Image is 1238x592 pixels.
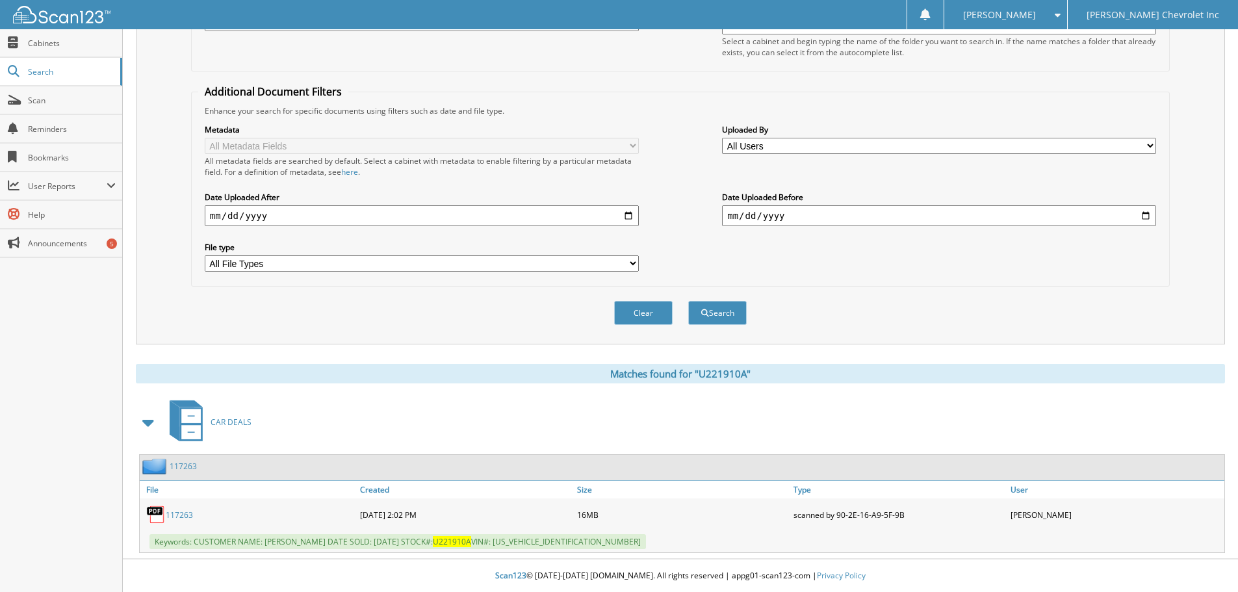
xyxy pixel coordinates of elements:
[722,192,1156,203] label: Date Uploaded Before
[688,301,747,325] button: Search
[790,481,1007,498] a: Type
[166,509,193,521] a: 117263
[963,11,1036,19] span: [PERSON_NAME]
[205,192,639,203] label: Date Uploaded After
[205,205,639,226] input: start
[140,481,357,498] a: File
[1007,502,1224,528] div: [PERSON_NAME]
[149,534,646,549] span: Keywords: CUSTOMER NAME: [PERSON_NAME] DATE SOLD: [DATE] STOCK#: VIN#: [US_VEHICLE_IDENTIFICATION...
[13,6,110,23] img: scan123-logo-white.svg
[614,301,673,325] button: Clear
[574,481,791,498] a: Size
[205,242,639,253] label: File type
[722,124,1156,135] label: Uploaded By
[357,502,574,528] div: [DATE] 2:02 PM
[28,38,116,49] span: Cabinets
[28,123,116,135] span: Reminders
[357,481,574,498] a: Created
[722,205,1156,226] input: end
[146,505,166,524] img: PDF.png
[123,560,1238,592] div: © [DATE]-[DATE] [DOMAIN_NAME]. All rights reserved | appg01-scan123-com |
[198,84,348,99] legend: Additional Document Filters
[28,95,116,106] span: Scan
[1007,481,1224,498] a: User
[142,458,170,474] img: folder2.png
[28,66,114,77] span: Search
[722,36,1156,58] div: Select a cabinet and begin typing the name of the folder you want to search in. If the name match...
[495,570,526,581] span: Scan123
[136,364,1225,383] div: Matches found for "U221910A"
[211,417,251,428] span: CAR DEALS
[205,124,639,135] label: Metadata
[341,166,358,177] a: here
[198,105,1163,116] div: Enhance your search for specific documents using filters such as date and file type.
[1087,11,1219,19] span: [PERSON_NAME] Chevrolet Inc
[162,396,251,448] a: CAR DEALS
[107,238,117,249] div: 5
[817,570,866,581] a: Privacy Policy
[790,502,1007,528] div: scanned by 90-2E-16-A9-5F-9B
[205,155,639,177] div: All metadata fields are searched by default. Select a cabinet with metadata to enable filtering b...
[170,461,197,472] a: 117263
[28,238,116,249] span: Announcements
[28,152,116,163] span: Bookmarks
[28,181,107,192] span: User Reports
[1173,530,1238,592] iframe: Chat Widget
[28,209,116,220] span: Help
[433,536,471,547] span: U221910A
[574,502,791,528] div: 16MB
